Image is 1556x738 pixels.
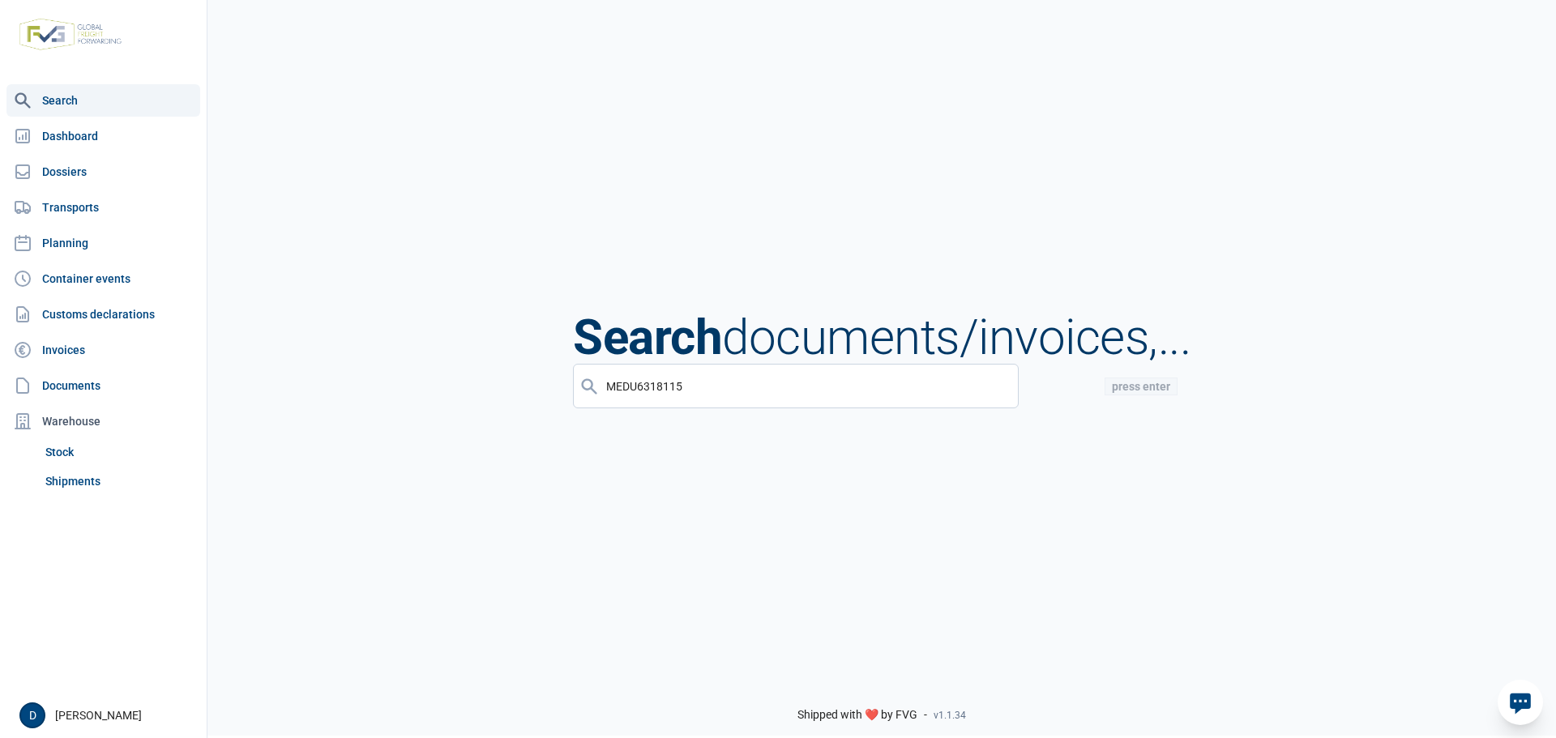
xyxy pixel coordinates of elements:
a: Planning [6,227,200,259]
div: [PERSON_NAME] [19,702,197,728]
a: Transports [6,191,200,224]
a: Invoices [6,334,200,366]
div: Warehouse [6,405,200,437]
button: D [19,702,45,728]
a: Container events [6,262,200,295]
img: FVG - Global freight forwarding [13,12,128,57]
a: Customs declarations [6,298,200,331]
a: Documents [6,369,200,402]
div: press enter [1105,378,1178,395]
a: Stock [39,437,200,467]
a: Shipments [39,467,200,496]
span: Shipped with ❤️ by FVG [797,708,917,723]
input: Start typing ... [573,364,1019,408]
span: Search [573,309,722,366]
a: Dossiers [6,156,200,188]
h2: documents/invoices,... [573,325,1191,351]
a: Search [6,84,200,117]
span: - [924,708,927,723]
span: v1.1.34 [934,709,966,722]
a: Dashboard [6,120,200,152]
